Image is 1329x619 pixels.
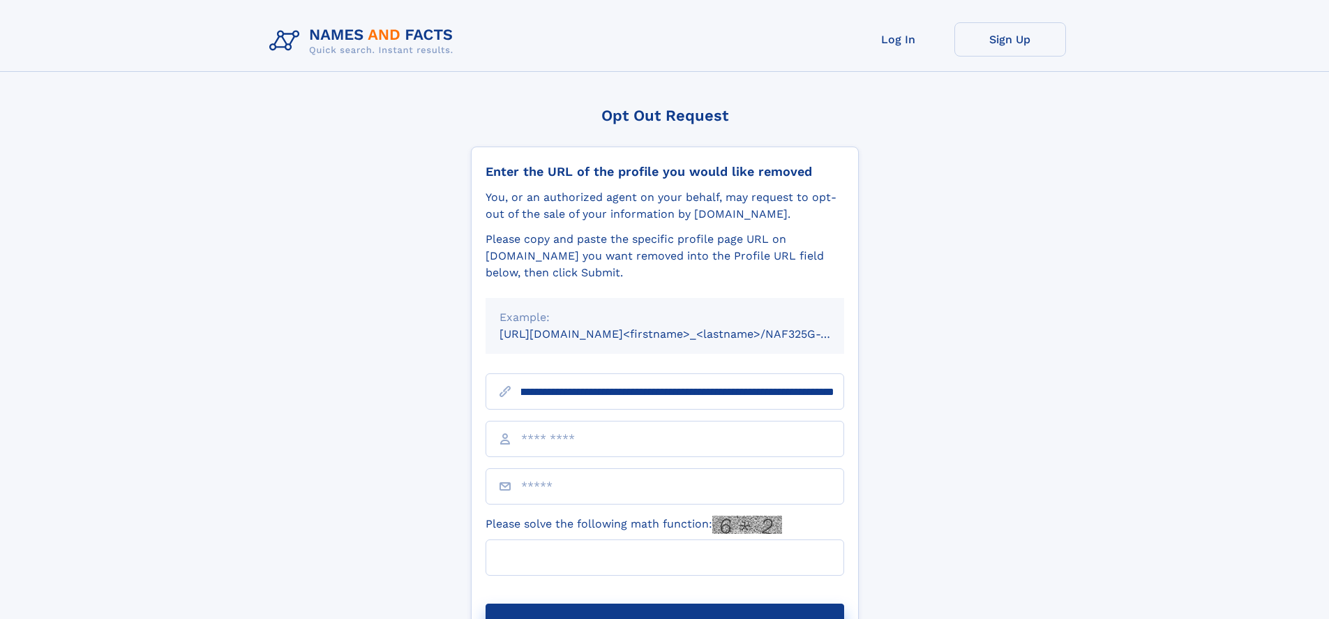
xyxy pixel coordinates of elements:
[500,309,830,326] div: Example:
[486,189,844,223] div: You, or an authorized agent on your behalf, may request to opt-out of the sale of your informatio...
[843,22,954,57] a: Log In
[471,107,859,124] div: Opt Out Request
[954,22,1066,57] a: Sign Up
[486,164,844,179] div: Enter the URL of the profile you would like removed
[264,22,465,60] img: Logo Names and Facts
[500,327,871,341] small: [URL][DOMAIN_NAME]<firstname>_<lastname>/NAF325G-xxxxxxxx
[486,231,844,281] div: Please copy and paste the specific profile page URL on [DOMAIN_NAME] you want removed into the Pr...
[486,516,782,534] label: Please solve the following math function:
